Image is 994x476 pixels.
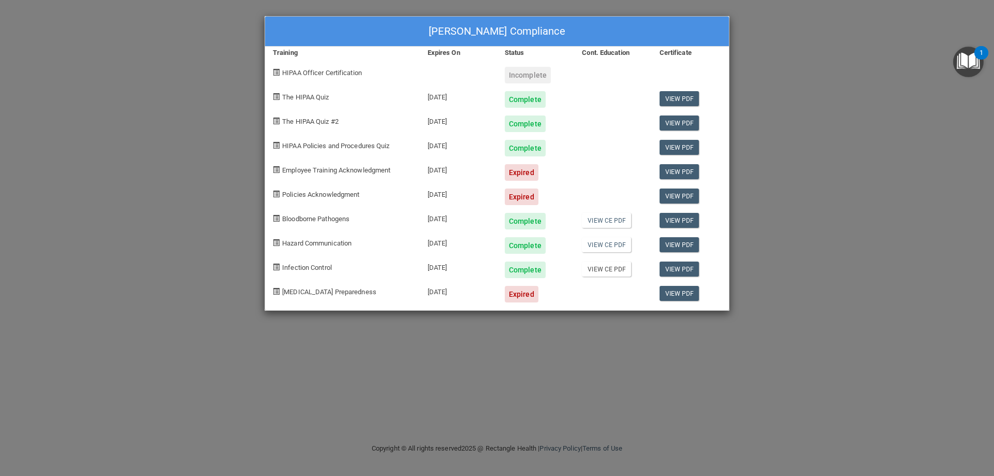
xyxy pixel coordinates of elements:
div: Expired [505,286,538,302]
a: View CE PDF [582,262,631,277]
span: Bloodborne Pathogens [282,215,349,223]
span: The HIPAA Quiz #2 [282,118,339,125]
a: View CE PDF [582,213,631,228]
div: Complete [505,213,546,229]
span: Policies Acknowledgment [282,191,359,198]
div: Training [265,47,420,59]
a: View PDF [660,262,699,277]
div: [DATE] [420,205,497,229]
div: Expired [505,189,538,205]
div: Expires On [420,47,497,59]
a: View PDF [660,164,699,179]
div: [DATE] [420,229,497,254]
a: View PDF [660,91,699,106]
a: View PDF [660,140,699,155]
div: Complete [505,91,546,108]
div: Status [497,47,574,59]
span: Hazard Communication [282,239,352,247]
a: View PDF [660,237,699,252]
div: [DATE] [420,83,497,108]
button: Open Resource Center, 1 new notification [953,47,984,77]
span: Infection Control [282,264,332,271]
div: 1 [980,53,983,66]
div: Complete [505,237,546,254]
div: Complete [505,140,546,156]
div: [PERSON_NAME] Compliance [265,17,729,47]
div: Cont. Education [574,47,651,59]
div: [DATE] [420,132,497,156]
span: HIPAA Policies and Procedures Quiz [282,142,389,150]
div: [DATE] [420,156,497,181]
div: [DATE] [420,254,497,278]
div: Complete [505,116,546,132]
span: HIPAA Officer Certification [282,69,362,77]
div: Expired [505,164,538,181]
span: The HIPAA Quiz [282,93,329,101]
div: [DATE] [420,181,497,205]
div: Incomplete [505,67,551,83]
div: [DATE] [420,278,497,302]
a: View PDF [660,286,699,301]
div: Complete [505,262,546,278]
a: View CE PDF [582,237,631,252]
span: Employee Training Acknowledgment [282,166,390,174]
a: View PDF [660,189,699,204]
a: View PDF [660,116,699,131]
span: [MEDICAL_DATA] Preparedness [282,288,376,296]
div: [DATE] [420,108,497,132]
div: Certificate [652,47,729,59]
a: View PDF [660,213,699,228]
